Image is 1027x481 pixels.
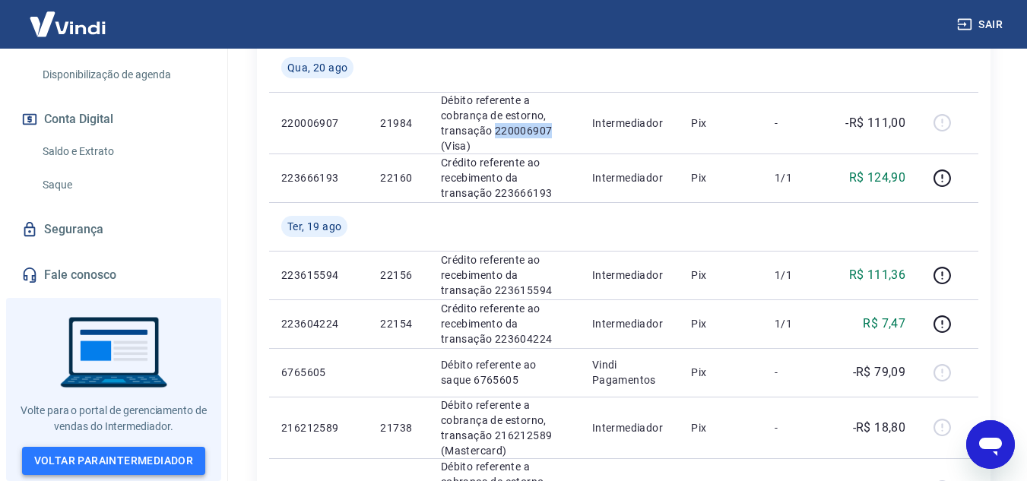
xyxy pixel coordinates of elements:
p: Débito referente a cobrança de estorno, transação 220006907 (Visa) [441,93,568,153]
p: 223604224 [281,316,356,331]
p: Intermediador [592,267,667,283]
p: - [775,116,819,131]
a: Voltar paraIntermediador [22,447,206,475]
span: Ter, 19 ago [287,219,341,234]
a: Fale conosco [18,258,209,292]
p: 220006907 [281,116,356,131]
p: Intermediador [592,316,667,331]
p: Vindi Pagamentos [592,357,667,388]
p: Crédito referente ao recebimento da transação 223615594 [441,252,568,298]
p: 22160 [380,170,416,185]
a: Saque [36,169,209,201]
p: Intermediador [592,116,667,131]
p: Pix [691,267,750,283]
p: 216212589 [281,420,356,435]
p: Pix [691,116,750,131]
p: Crédito referente ao recebimento da transação 223604224 [441,301,568,347]
button: Sair [954,11,1009,39]
p: Crédito referente ao recebimento da transação 223666193 [441,155,568,201]
p: Pix [691,420,750,435]
p: Pix [691,170,750,185]
p: 6765605 [281,365,356,380]
a: Saldo e Extrato [36,136,209,167]
p: R$ 7,47 [863,315,905,333]
p: - [775,365,819,380]
p: Intermediador [592,420,667,435]
a: Segurança [18,213,209,246]
p: -R$ 79,09 [853,363,906,381]
p: 21984 [380,116,416,131]
p: 223615594 [281,267,356,283]
button: Conta Digital [18,103,209,136]
p: Pix [691,316,750,331]
p: 21738 [380,420,416,435]
p: Intermediador [592,170,667,185]
img: Vindi [18,1,117,47]
p: 1/1 [775,170,819,185]
p: -R$ 111,00 [845,114,905,132]
span: Qua, 20 ago [287,60,347,75]
p: Débito referente a cobrança de estorno, transação 216212589 (Mastercard) [441,397,568,458]
p: 223666193 [281,170,356,185]
p: -R$ 18,80 [853,419,906,437]
p: 1/1 [775,267,819,283]
p: Pix [691,365,750,380]
a: Disponibilização de agenda [36,59,209,90]
p: 22156 [380,267,416,283]
iframe: Botão para abrir a janela de mensagens [966,420,1015,469]
p: Débito referente ao saque 6765605 [441,357,568,388]
p: 22154 [380,316,416,331]
p: R$ 111,36 [849,266,906,284]
p: - [775,420,819,435]
p: R$ 124,90 [849,169,906,187]
p: 1/1 [775,316,819,331]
